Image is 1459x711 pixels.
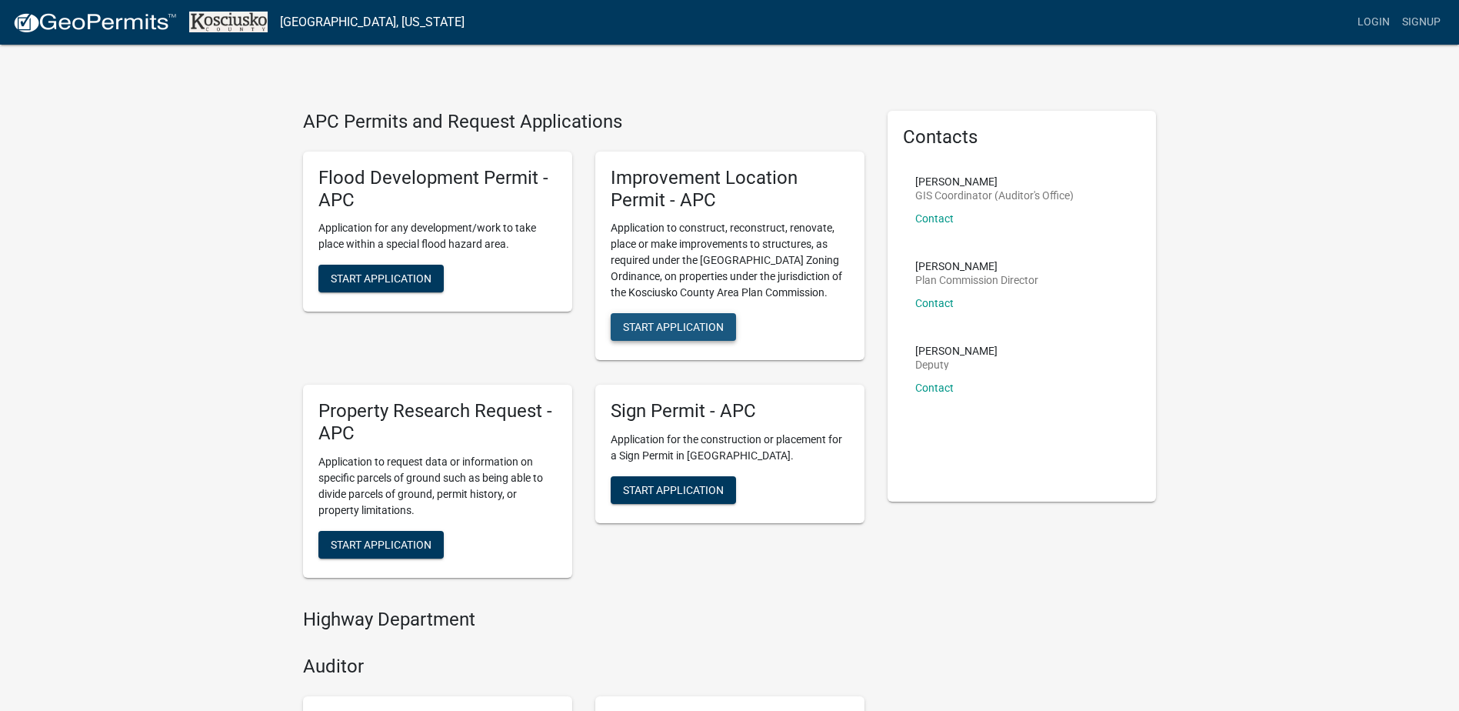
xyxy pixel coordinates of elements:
[611,313,736,341] button: Start Application
[611,400,849,422] h5: Sign Permit - APC
[331,272,431,285] span: Start Application
[189,12,268,32] img: Kosciusko County, Indiana
[1351,8,1396,37] a: Login
[915,297,954,309] a: Contact
[318,167,557,212] h5: Flood Development Permit - APC
[280,9,465,35] a: [GEOGRAPHIC_DATA], [US_STATE]
[611,432,849,464] p: Application for the construction or placement for a Sign Permit in [GEOGRAPHIC_DATA].
[611,476,736,504] button: Start Application
[1396,8,1447,37] a: Signup
[915,176,1074,187] p: [PERSON_NAME]
[915,212,954,225] a: Contact
[303,111,864,133] h4: APC Permits and Request Applications
[318,531,444,559] button: Start Application
[903,126,1141,149] h5: Contacts
[915,359,998,370] p: Deputy
[318,400,557,445] h5: Property Research Request - APC
[331,538,431,550] span: Start Application
[303,609,864,631] h4: Highway Department
[623,484,724,496] span: Start Application
[915,345,998,356] p: [PERSON_NAME]
[611,220,849,301] p: Application to construct, reconstruct, renovate, place or make improvements to structures, as req...
[623,321,724,333] span: Start Application
[915,261,1038,272] p: [PERSON_NAME]
[915,275,1038,285] p: Plan Commission Director
[318,265,444,292] button: Start Application
[611,167,849,212] h5: Improvement Location Permit - APC
[303,656,864,678] h4: Auditor
[915,382,954,394] a: Contact
[318,220,557,252] p: Application for any development/work to take place within a special flood hazard area.
[318,454,557,519] p: Application to request data or information on specific parcels of ground such as being able to di...
[915,190,1074,201] p: GIS Coordinator (Auditor's Office)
